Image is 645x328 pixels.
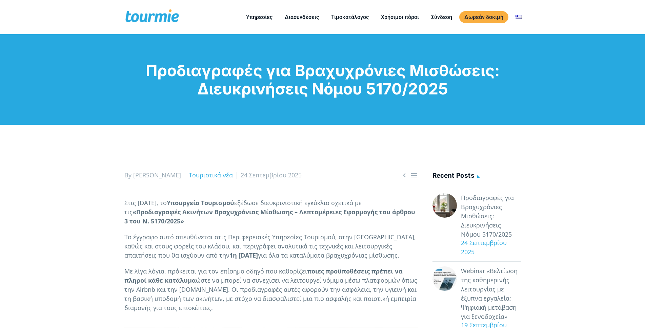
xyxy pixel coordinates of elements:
a:  [410,171,418,179]
div: 24 Σεπτεμβρίου 2025 [457,238,521,257]
a: Προδιαγραφές για Βραχυχρόνιες Μισθώσεις: Διευκρινήσεις Νόμου 5170/2025 [461,193,521,239]
p: Στις [DATE], το εξέδωσε διευκρινιστική εγκύκλιο σχετικά με τις [124,198,418,226]
strong: 1η [DATE] [229,251,258,259]
a:  [400,171,408,179]
h4: Recent posts [432,171,521,182]
a: Τουριστικά νέα [189,171,233,179]
strong: ποιες προϋποθέσεις πρέπει να πληροί κάθε κατάλυμα [124,267,403,284]
strong: Υπουργείο Τουρισμού [167,199,234,207]
span: Previous post [400,171,408,179]
h1: Προδιαγραφές για Βραχυχρόνιες Μισθώσεις: Διευκρινήσεις Νόμου 5170/2025 [124,61,521,98]
a: Δωρεάν δοκιμή [459,11,508,23]
p: Με λίγα λόγια, πρόκειται για τον επίσημο οδηγό που καθορίζει ώστε να μπορεί να συνεχίσει να λειτο... [124,267,418,312]
a: Διασυνδέσεις [280,13,324,21]
a: Χρήσιμοι πόροι [376,13,424,21]
p: Το έγγραφο αυτό απευθύνεται στις Περιφερειακές Υπηρεσίες Τουρισμού, στην [GEOGRAPHIC_DATA], καθώς... [124,233,418,260]
a: Σύνδεση [426,13,457,21]
strong: «Προδιαγραφές Ακινήτων Βραχυχρόνιας Μίσθωσης – Λεπτομέρειες Εφαρμογής του άρθρου 3 του Ν. 5170/2025» [124,208,415,225]
a: Webinar «Βελτίωση της καθημερινής λειτουργίας με έξυπνα εργαλεία: Ψηφιακή μετάβαση για ξενοδοχεία» [461,266,521,321]
span: By [PERSON_NAME] [124,171,181,179]
a: Υπηρεσίες [241,13,278,21]
a: Τιμοκατάλογος [326,13,374,21]
span: 24 Σεπτεμβρίου 2025 [241,171,302,179]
